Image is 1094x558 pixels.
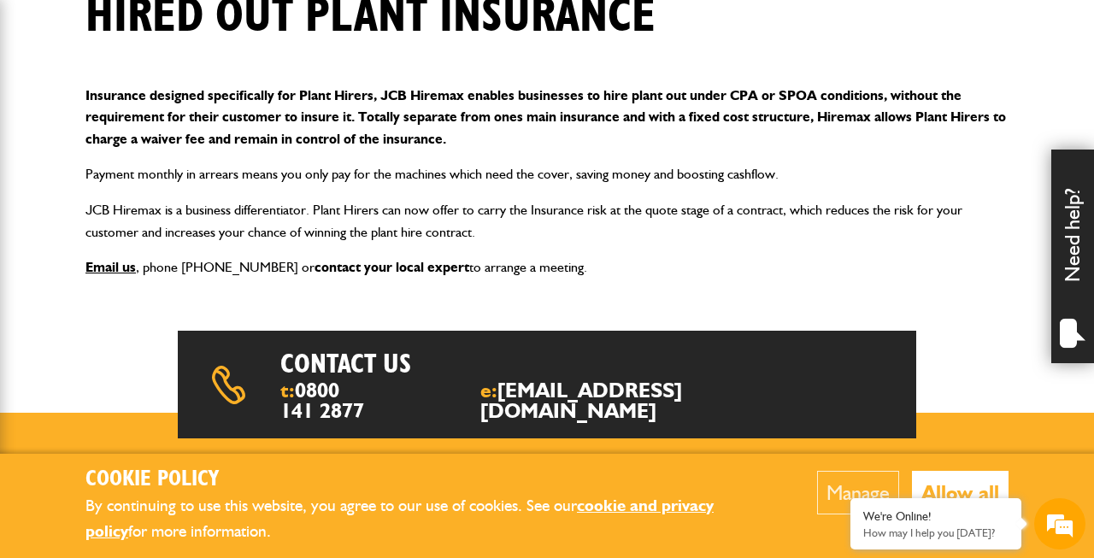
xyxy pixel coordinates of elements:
[85,85,1009,150] p: Insurance designed specifically for Plant Hirers, JCB Hiremax enables businesses to hire plant ou...
[22,209,312,246] input: Enter your email address
[315,259,469,275] a: contact your local expert
[863,509,1009,524] div: We're Online!
[1051,150,1094,363] div: Need help?
[280,380,368,421] span: t:
[85,493,765,545] p: By continuing to use this website, you agree to our use of cookies. See our for more information.
[85,259,136,275] a: Email us
[85,163,1009,185] p: Payment monthly in arrears means you only pay for the machines which need the cover, saving money...
[29,95,72,119] img: d_20077148190_company_1631870298795_20077148190
[232,434,310,457] em: Start Chat
[22,309,312,420] textarea: Type your message and hit 'Enter'
[480,380,704,421] span: e:
[22,259,312,297] input: Enter your phone number
[817,471,899,514] button: Manage
[85,256,1009,279] p: , phone [PHONE_NUMBER] or to arrange a meeting.
[22,158,312,196] input: Enter your last name
[280,348,592,380] h2: Contact us
[280,9,321,50] div: Minimize live chat window
[280,378,364,423] a: 0800 141 2877
[863,526,1009,539] p: How may I help you today?
[89,96,287,118] div: Chat with us now
[85,467,765,493] h2: Cookie Policy
[480,378,682,423] a: [EMAIL_ADDRESS][DOMAIN_NAME]
[85,199,1009,243] p: JCB Hiremax is a business differentiator. Plant Hirers can now offer to carry the Insurance risk ...
[912,471,1009,514] button: Allow all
